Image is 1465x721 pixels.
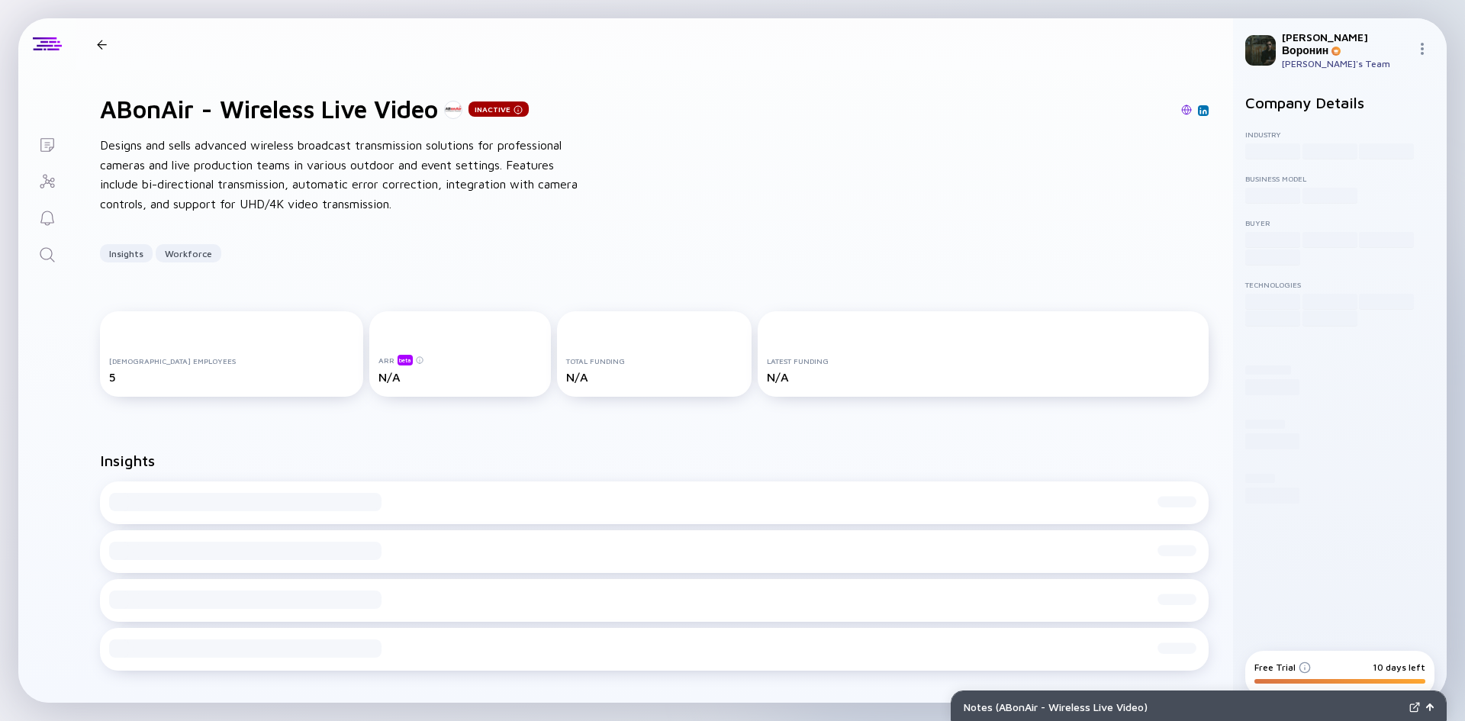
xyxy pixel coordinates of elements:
img: Menu [1416,43,1428,55]
h1: ABonAir - Wireless Live Video [100,95,438,124]
div: 10 days left [1373,661,1425,673]
a: Investor Map [18,162,76,198]
div: Technologies [1245,280,1434,289]
img: Open Notes [1426,703,1434,711]
div: Industry [1245,130,1434,139]
div: [PERSON_NAME] Воронин [1282,31,1410,56]
div: [DEMOGRAPHIC_DATA] Employees [109,356,354,365]
h2: Company Details [1245,94,1434,111]
img: ABonAir - Wireless Live Video Linkedin Page [1199,107,1207,114]
a: Search [18,235,76,272]
h2: Insights [100,452,155,469]
div: 5 [109,370,354,384]
div: Business Model [1245,174,1434,183]
div: Inactive [468,101,529,117]
div: Free Trial [1254,661,1311,673]
div: Notes ( ABonAir - Wireless Live Video ) [964,700,1403,713]
div: N/A [767,370,1199,384]
div: Workforce [156,242,221,266]
div: Insights [100,242,153,266]
img: ABonAir - Wireless Live Video Website [1181,105,1192,115]
a: Reminders [18,198,76,235]
div: Designs and sells advanced wireless broadcast transmission solutions for professional cameras and... [100,136,588,214]
div: Buyer [1245,218,1434,227]
div: beta [398,355,413,365]
div: N/A [566,370,743,384]
div: ARR [378,354,542,365]
div: Total Funding [566,356,743,365]
img: Алексей Profile Picture [1245,35,1276,66]
a: Lists [18,125,76,162]
button: Workforce [156,244,221,262]
div: Latest Funding [767,356,1199,365]
div: [PERSON_NAME]'s Team [1282,58,1410,69]
img: Expand Notes [1409,702,1420,713]
button: Insights [100,244,153,262]
div: N/A [378,370,542,384]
